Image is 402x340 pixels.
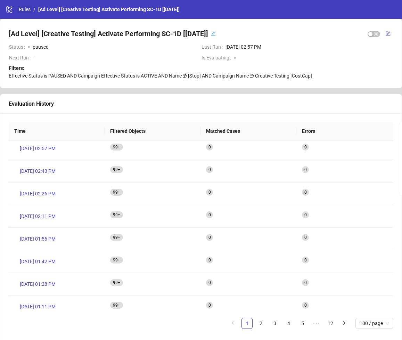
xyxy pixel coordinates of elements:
[202,54,234,62] span: Is Evaluating
[339,318,350,329] button: right
[110,211,123,218] sup: 1011
[206,189,213,196] sup: 0
[14,278,61,290] a: [DATE] 01:28 PM
[206,211,213,218] sup: 0
[296,122,393,141] th: Errors
[228,318,239,329] li: Previous Page
[302,211,309,218] sup: 0
[20,235,56,243] span: [DATE] 01:56 PM
[20,167,56,175] span: [DATE] 02:43 PM
[255,318,266,329] li: 2
[302,144,309,151] sup: 0
[297,318,308,329] li: 5
[105,122,200,141] th: Filtered Objects
[110,234,123,241] sup: 1011
[20,258,56,265] span: [DATE] 01:42 PM
[241,318,253,329] li: 1
[14,143,61,154] a: [DATE] 02:57 PM
[302,279,309,286] sup: 0
[37,6,181,13] a: [Ad Level] [Creative Testing] Activate Performing SC-1D [[DATE]]
[302,257,309,264] sup: 0
[302,302,309,309] sup: 0
[20,212,56,220] span: [DATE] 02:11 PM
[14,301,61,312] a: [DATE] 01:11 PM
[270,318,280,329] a: 3
[33,6,35,13] li: /
[202,43,225,51] span: Last Run
[206,257,213,264] sup: 0
[110,166,123,173] sup: 1011
[33,44,49,50] span: paused
[20,303,56,310] span: [DATE] 01:11 PM
[269,318,280,329] li: 3
[206,302,213,309] sup: 0
[311,318,322,329] li: Next 5 Pages
[342,321,346,325] span: right
[14,211,61,222] a: [DATE] 02:11 PM
[110,189,123,196] sup: 1011
[284,318,294,329] a: 4
[9,73,312,79] span: Effective Status is PAUSED AND Campaign Effective Status is ACTIVE AND Name ∌ [Stop] AND Campaign...
[110,302,123,309] sup: 1020
[355,318,393,329] div: Page Size
[231,321,235,325] span: left
[200,122,296,141] th: Matched Cases
[110,144,123,151] sup: 1011
[20,190,56,197] span: [DATE] 02:26 PM
[33,54,196,62] span: -
[206,144,213,151] sup: 0
[325,318,336,329] a: 12
[256,318,266,329] a: 2
[283,318,294,329] li: 4
[9,65,24,71] strong: Filters:
[302,234,309,241] sup: 0
[383,30,393,38] button: form
[242,318,252,329] a: 1
[339,318,350,329] li: Next Page
[14,256,61,267] a: [DATE] 01:42 PM
[110,257,123,264] sup: 1011
[386,31,391,36] span: form
[110,279,123,286] sup: 1021
[9,99,393,108] div: Evaluation History
[14,233,61,244] a: [DATE] 01:56 PM
[211,31,216,36] span: edit
[325,318,336,329] li: 12
[297,318,308,329] a: 5
[360,318,389,329] span: 100 / page
[206,166,213,173] sup: 0
[9,122,105,141] th: Time
[20,145,56,152] span: [DATE] 02:57 PM
[9,29,208,39] h4: [Ad Level] [Creative Testing] Activate Performing SC-1D [[DATE]]
[228,318,239,329] button: left
[302,166,309,173] sup: 0
[302,189,309,196] sup: 0
[9,27,216,40] div: [Ad Level] [Creative Testing] Activate Performing SC-1D [[DATE]]edit
[9,54,33,62] span: Next Run
[206,279,213,286] sup: 0
[20,280,56,288] span: [DATE] 01:28 PM
[225,43,394,51] span: [DATE] 02:57 PM
[14,188,61,199] a: [DATE] 02:26 PM
[17,6,32,13] a: Rules
[311,318,322,329] span: •••
[9,43,28,51] span: Status
[14,165,61,177] a: [DATE] 02:43 PM
[206,234,213,241] sup: 0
